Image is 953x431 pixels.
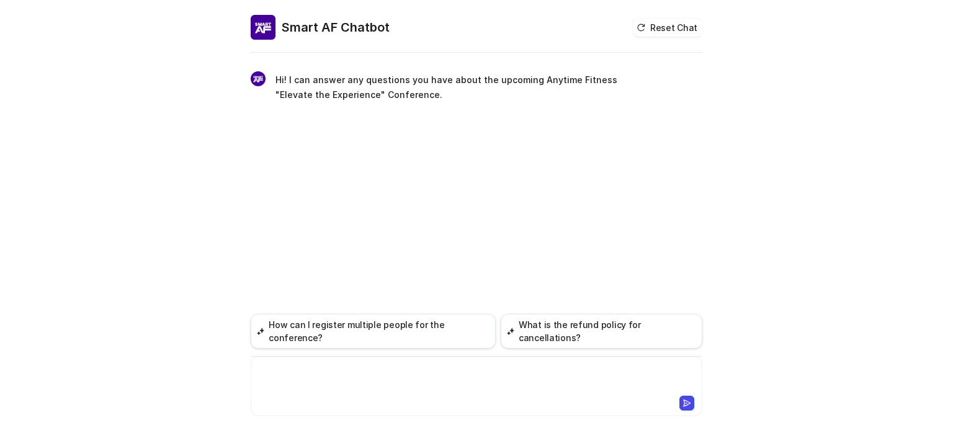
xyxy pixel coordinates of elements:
button: What is the refund policy for cancellations? [501,314,702,349]
button: Reset Chat [633,19,702,37]
p: Hi! I can answer any questions you have about the upcoming Anytime Fitness "Elevate the Experienc... [275,73,638,102]
h2: Smart AF Chatbot [282,19,390,36]
img: Widget [251,15,275,40]
button: How can I register multiple people for the conference? [251,314,496,349]
img: Widget [251,71,266,86]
